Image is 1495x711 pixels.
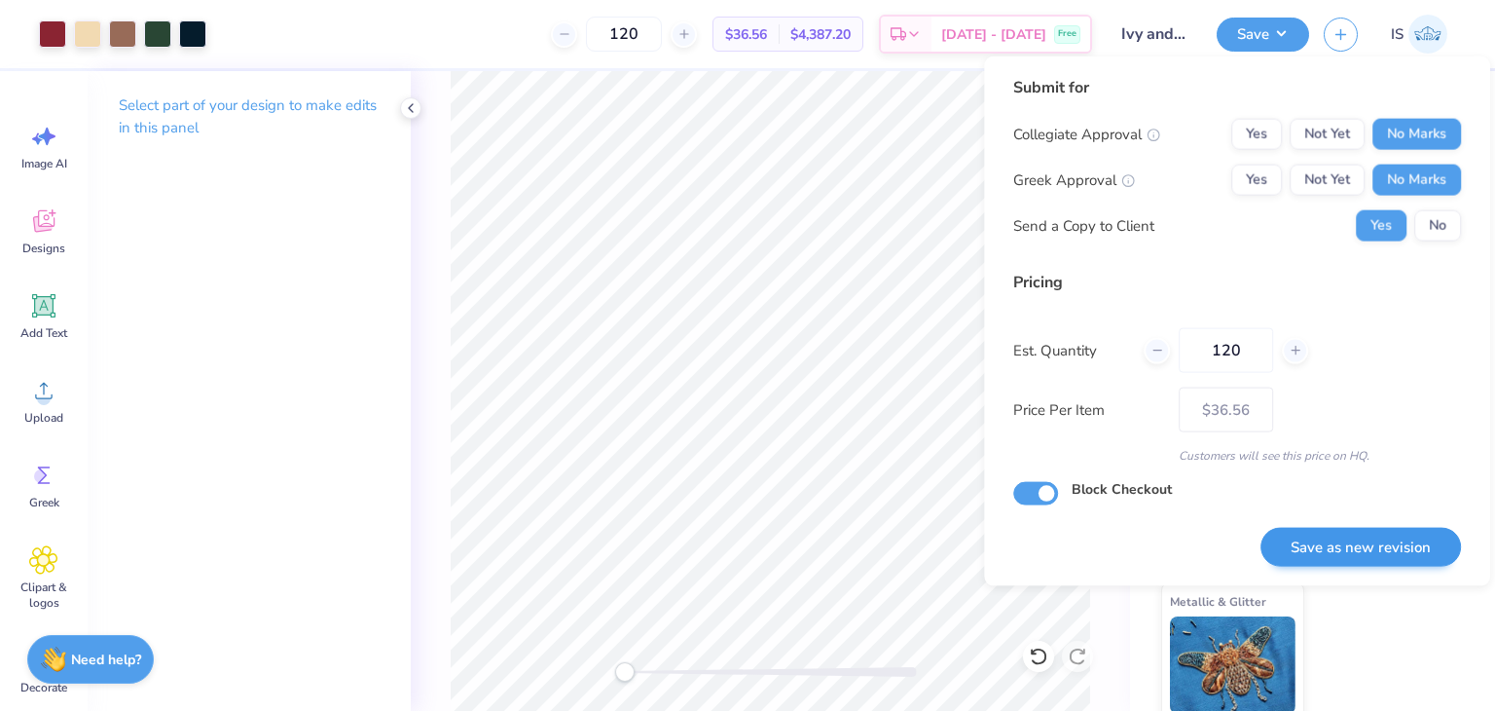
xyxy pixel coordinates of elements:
[1013,447,1461,465] div: Customers will see this price on HQ.
[1013,76,1461,99] div: Submit for
[1170,591,1266,612] span: Metallic & Glitter
[1013,271,1461,294] div: Pricing
[615,662,635,682] div: Accessibility label
[1231,119,1282,150] button: Yes
[1372,165,1461,196] button: No Marks
[20,680,67,695] span: Decorate
[725,24,767,45] span: $36.56
[12,580,76,611] span: Clipart & logos
[1408,15,1447,54] img: Ishita Singh
[1231,165,1282,196] button: Yes
[1013,123,1160,145] div: Collegiate Approval
[1382,15,1456,54] a: IS
[1072,479,1172,500] label: Block Checkout
[1372,119,1461,150] button: No Marks
[1290,165,1365,196] button: Not Yet
[22,241,65,256] span: Designs
[586,17,662,52] input: – –
[1391,23,1404,46] span: IS
[1356,210,1406,242] button: Yes
[1013,398,1164,421] label: Price Per Item
[24,410,63,426] span: Upload
[1013,214,1154,237] div: Send a Copy to Client
[1290,119,1365,150] button: Not Yet
[29,495,59,510] span: Greek
[941,24,1046,45] span: [DATE] - [DATE]
[1260,527,1461,567] button: Save as new revision
[21,156,67,171] span: Image AI
[1058,27,1076,41] span: Free
[790,24,851,45] span: $4,387.20
[1013,168,1135,191] div: Greek Approval
[1179,328,1273,373] input: – –
[1107,15,1202,54] input: Untitled Design
[1217,18,1309,52] button: Save
[1013,339,1129,361] label: Est. Quantity
[71,651,141,669] strong: Need help?
[119,94,380,139] p: Select part of your design to make edits in this panel
[1414,210,1461,242] button: No
[20,325,67,341] span: Add Text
